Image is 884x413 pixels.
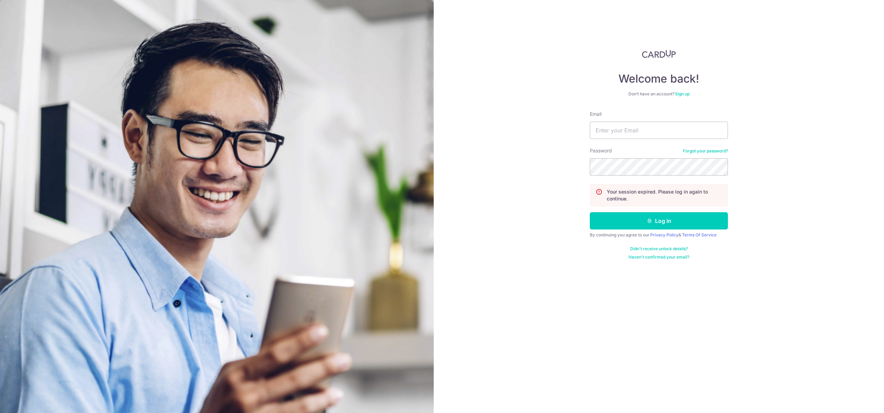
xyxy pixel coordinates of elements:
div: Don’t have an account? [590,91,728,97]
label: Password [590,147,612,154]
h4: Welcome back! [590,72,728,86]
img: CardUp Logo [642,50,676,58]
input: Enter your Email [590,122,728,139]
div: By continuing you agree to our & [590,232,728,238]
a: Sign up [675,91,690,96]
a: Haven't confirmed your email? [628,254,689,260]
label: Email [590,111,602,118]
a: Privacy Policy [650,232,679,237]
a: Terms Of Service [682,232,717,237]
p: Your session expired. Please log in again to continue. [607,188,722,202]
a: Forgot your password? [683,148,728,154]
a: Didn't receive unlock details? [630,246,688,252]
button: Log in [590,212,728,229]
